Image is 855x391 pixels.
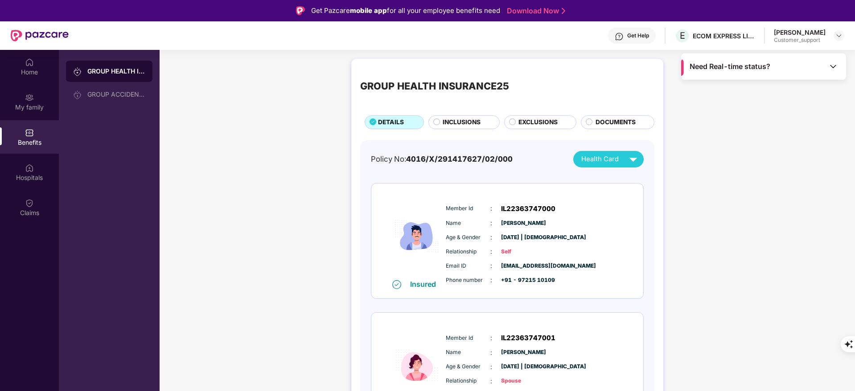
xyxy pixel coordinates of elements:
span: [DATE] | [DEMOGRAPHIC_DATA] [501,362,546,371]
span: Name [446,348,490,357]
span: : [490,232,492,242]
span: : [490,261,492,271]
span: Email ID [446,262,490,270]
div: ECOM EXPRESS LIMITED [693,32,755,40]
img: Logo [296,6,305,15]
span: Need Real-time status? [690,62,770,71]
span: [PERSON_NAME] [501,348,546,357]
span: EXCLUSIONS [518,118,558,127]
img: svg+xml;base64,PHN2ZyBpZD0iQ2xhaW0iIHhtbG5zPSJodHRwOi8vd3d3LnczLm9yZy8yMDAwL3N2ZyIgd2lkdGg9IjIwIi... [25,199,34,208]
div: Insured [410,280,441,289]
span: Relationship [446,248,490,256]
div: Policy No: [371,153,513,165]
span: +91 - 97215 10109 [501,276,546,285]
span: Member Id [446,204,490,213]
span: Age & Gender [446,362,490,371]
span: DOCUMENTS [596,118,636,127]
img: svg+xml;base64,PHN2ZyB3aWR0aD0iMjAiIGhlaWdodD0iMjAiIHZpZXdCb3g9IjAgMCAyMCAyMCIgZmlsbD0ibm9uZSIgeG... [73,67,82,76]
span: IL22363747000 [501,204,555,214]
span: Health Card [581,154,619,164]
span: INCLUSIONS [443,118,481,127]
div: GROUP ACCIDENTAL INSURANCE [87,91,145,98]
a: Download Now [507,6,563,16]
span: IL22363747001 [501,333,555,343]
span: : [490,275,492,285]
span: Relationship [446,377,490,385]
div: Get Help [627,32,649,39]
img: svg+xml;base64,PHN2ZyBpZD0iSG9zcGl0YWxzIiB4bWxucz0iaHR0cDovL3d3dy53My5vcmcvMjAwMC9zdmciIHdpZHRoPS... [25,163,34,172]
div: Customer_support [774,37,826,44]
span: Spouse [501,377,546,385]
span: Phone number [446,276,490,285]
div: GROUP HEALTH INSURANCE25 [87,67,145,76]
span: : [490,348,492,358]
span: : [490,362,492,372]
span: E [680,30,685,41]
span: Name [446,219,490,228]
span: [DATE] | [DEMOGRAPHIC_DATA] [501,233,546,242]
span: Member Id [446,334,490,342]
img: svg+xml;base64,PHN2ZyBpZD0iRHJvcGRvd24tMzJ4MzIiIHhtbG5zPSJodHRwOi8vd3d3LnczLm9yZy8yMDAwL3N2ZyIgd2... [835,32,843,39]
span: 4016/X/291417627/02/000 [406,155,513,163]
span: : [490,376,492,386]
div: GROUP HEALTH INSURANCE25 [360,78,509,94]
span: : [490,204,492,213]
span: Self [501,248,546,256]
span: : [490,333,492,343]
img: Stroke [562,6,565,16]
button: Health Card [573,151,644,167]
img: Toggle Icon [829,62,838,71]
img: svg+xml;base64,PHN2ZyB3aWR0aD0iMjAiIGhlaWdodD0iMjAiIHZpZXdCb3g9IjAgMCAyMCAyMCIgZmlsbD0ibm9uZSIgeG... [73,90,82,99]
img: New Pazcare Logo [11,30,69,41]
img: svg+xml;base64,PHN2ZyB3aWR0aD0iMjAiIGhlaWdodD0iMjAiIHZpZXdCb3g9IjAgMCAyMCAyMCIgZmlsbD0ibm9uZSIgeG... [25,93,34,102]
img: icon [390,193,444,280]
div: [PERSON_NAME] [774,28,826,37]
span: [PERSON_NAME] [501,219,546,228]
span: : [490,247,492,257]
span: : [490,218,492,228]
strong: mobile app [350,6,387,15]
img: svg+xml;base64,PHN2ZyBpZD0iQmVuZWZpdHMiIHhtbG5zPSJodHRwOi8vd3d3LnczLm9yZy8yMDAwL3N2ZyIgd2lkdGg9Ij... [25,128,34,137]
img: svg+xml;base64,PHN2ZyBpZD0iSG9tZSIgeG1sbnM9Imh0dHA6Ly93d3cudzMub3JnLzIwMDAvc3ZnIiB3aWR0aD0iMjAiIG... [25,58,34,67]
img: svg+xml;base64,PHN2ZyBpZD0iSGVscC0zMngzMiIgeG1sbnM9Imh0dHA6Ly93d3cudzMub3JnLzIwMDAvc3ZnIiB3aWR0aD... [615,32,624,41]
div: Get Pazcare for all your employee benefits need [311,5,500,16]
span: [EMAIL_ADDRESS][DOMAIN_NAME] [501,262,546,270]
span: Age & Gender [446,233,490,242]
img: svg+xml;base64,PHN2ZyB4bWxucz0iaHR0cDovL3d3dy53My5vcmcvMjAwMC9zdmciIHdpZHRoPSIxNiIgaGVpZ2h0PSIxNi... [392,280,401,289]
span: DETAILS [378,118,404,127]
img: svg+xml;base64,PHN2ZyB4bWxucz0iaHR0cDovL3d3dy53My5vcmcvMjAwMC9zdmciIHZpZXdCb3g9IjAgMCAyNCAyNCIgd2... [625,151,641,167]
